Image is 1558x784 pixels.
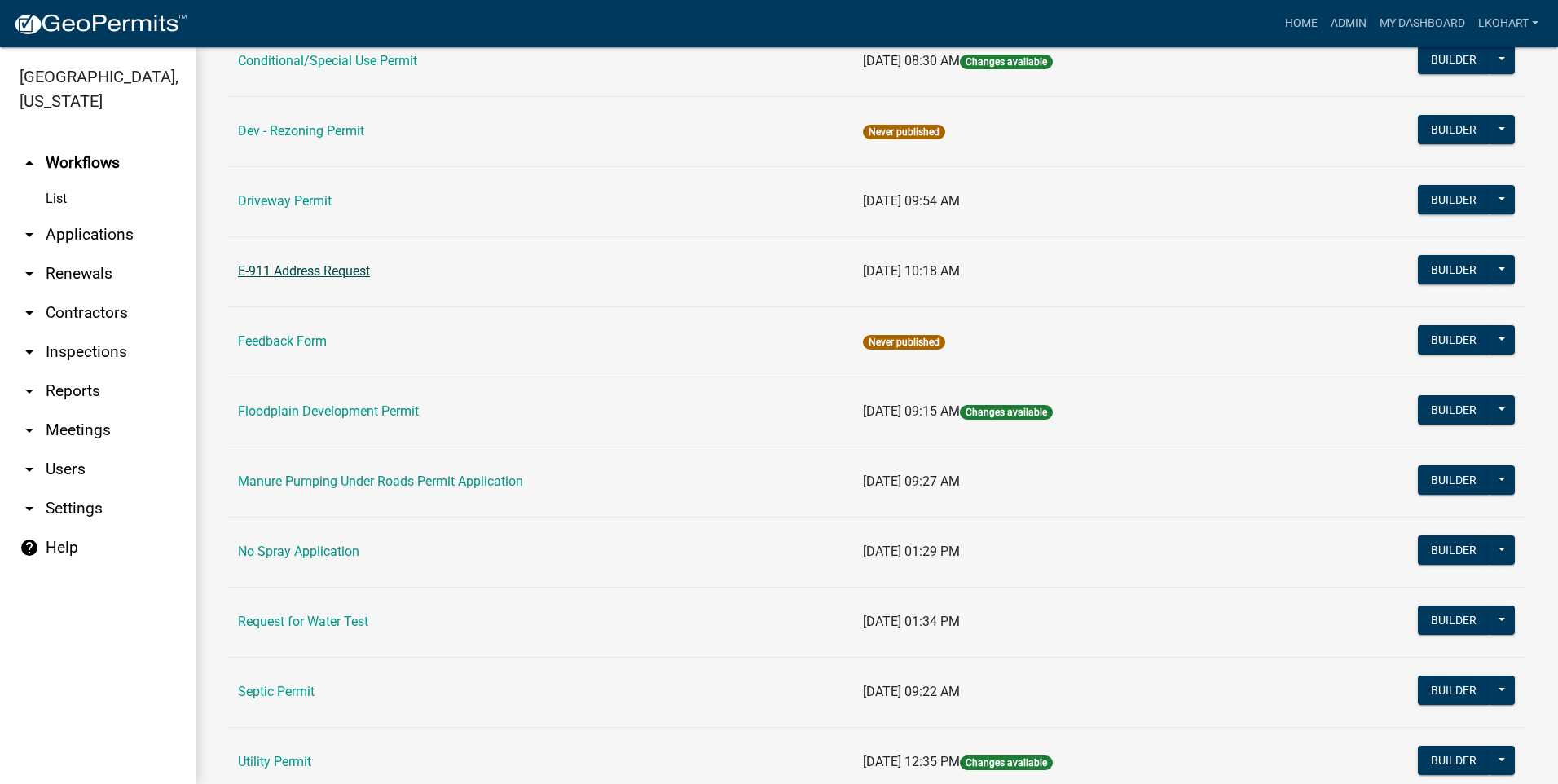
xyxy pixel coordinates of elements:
[238,473,523,489] a: Manure Pumping Under Roads Permit Application
[1418,465,1490,495] button: Builder
[960,55,1053,69] span: Changes available
[960,405,1053,420] span: Changes available
[863,335,945,350] span: Never published
[1418,255,1490,284] button: Builder
[960,755,1053,770] span: Changes available
[863,193,960,209] span: [DATE] 09:54 AM
[20,421,39,440] i: arrow_drop_down
[20,499,39,518] i: arrow_drop_down
[1418,185,1490,214] button: Builder
[20,538,39,557] i: help
[20,264,39,284] i: arrow_drop_down
[1418,115,1490,144] button: Builder
[238,403,419,419] a: Floodplain Development Permit
[238,263,370,279] a: E-911 Address Request
[238,53,417,68] a: Conditional/Special Use Permit
[863,684,960,699] span: [DATE] 09:22 AM
[20,342,39,362] i: arrow_drop_down
[1324,8,1373,39] a: Admin
[1279,8,1324,39] a: Home
[238,123,364,139] a: Dev - Rezoning Permit
[863,473,960,489] span: [DATE] 09:27 AM
[1418,676,1490,705] button: Builder
[1418,535,1490,565] button: Builder
[1418,325,1490,355] button: Builder
[1373,8,1472,39] a: My Dashboard
[863,614,960,629] span: [DATE] 01:34 PM
[1418,395,1490,425] button: Builder
[1418,606,1490,635] button: Builder
[20,460,39,479] i: arrow_drop_down
[20,225,39,244] i: arrow_drop_down
[238,544,359,559] a: No Spray Application
[20,303,39,323] i: arrow_drop_down
[1418,45,1490,74] button: Builder
[1418,746,1490,775] button: Builder
[863,754,960,769] span: [DATE] 12:35 PM
[238,754,311,769] a: Utility Permit
[863,53,960,68] span: [DATE] 08:30 AM
[238,614,368,629] a: Request for Water Test
[238,333,327,349] a: Feedback Form
[238,193,332,209] a: Driveway Permit
[20,153,39,173] i: arrow_drop_up
[863,403,960,419] span: [DATE] 09:15 AM
[863,544,960,559] span: [DATE] 01:29 PM
[863,263,960,279] span: [DATE] 10:18 AM
[20,381,39,401] i: arrow_drop_down
[863,125,945,139] span: Never published
[238,684,315,699] a: Septic Permit
[1472,8,1545,39] a: lkohart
